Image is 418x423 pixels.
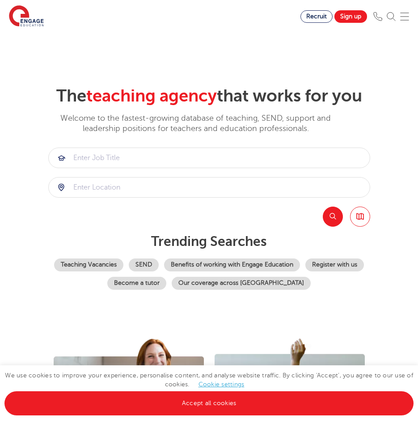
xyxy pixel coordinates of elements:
a: Cookie settings [198,381,245,388]
p: Trending searches [48,233,370,250]
img: Search [387,12,396,21]
a: SEND [129,258,159,271]
input: Submit [49,148,370,168]
div: Submit [48,148,370,168]
span: We use cookies to improve your experience, personalise content, and analyse website traffic. By c... [4,372,414,406]
button: Search [323,207,343,227]
a: Our coverage across [GEOGRAPHIC_DATA] [172,277,311,290]
a: Accept all cookies [4,391,414,415]
img: Phone [373,12,382,21]
a: Recruit [300,10,333,23]
a: Teaching Vacancies [54,258,123,271]
p: Welcome to the fastest-growing database of teaching, SEND, support and leadership positions for t... [48,113,343,134]
a: Benefits of working with Engage Education [164,258,300,271]
h2: The that works for you [48,86,370,106]
a: Become a tutor [107,277,166,290]
input: Submit [49,178,370,197]
img: Mobile Menu [400,12,409,21]
a: Sign up [334,10,367,23]
a: Register with us [305,258,364,271]
img: Engage Education [9,5,44,28]
span: Recruit [306,13,327,20]
span: teaching agency [86,86,217,106]
div: Submit [48,177,370,198]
